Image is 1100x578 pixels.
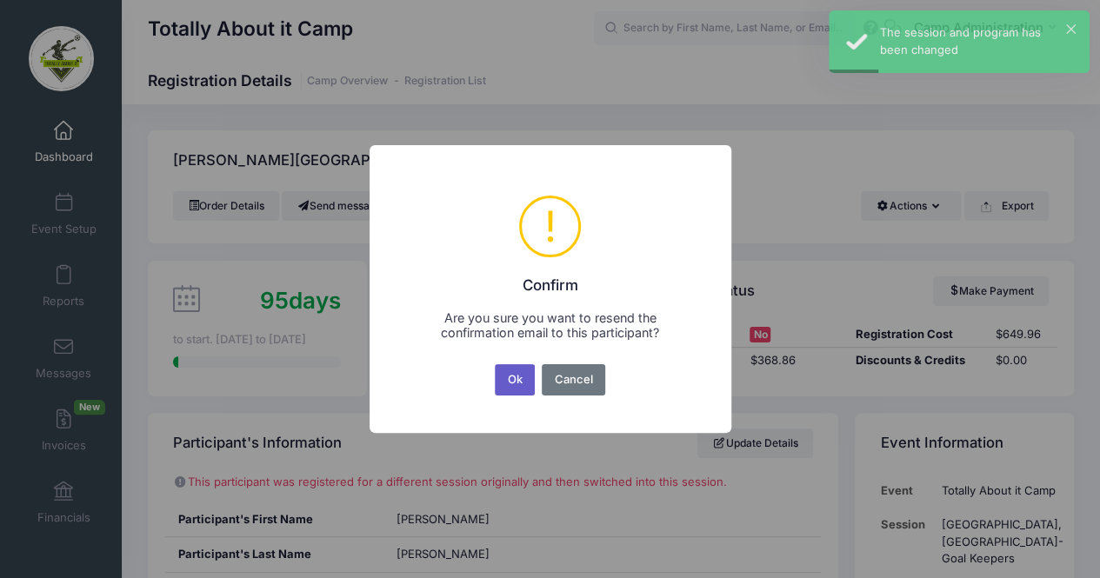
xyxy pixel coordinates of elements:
div: The session and program has been changed [880,24,1076,58]
div: Are you sure you want to resend the confirmation email to this participant? [411,310,688,340]
h2: Confirm [392,264,709,294]
button: Ok [495,364,535,395]
div: ! [544,198,557,255]
button: Cancel [542,364,605,395]
button: × [1066,24,1076,34]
